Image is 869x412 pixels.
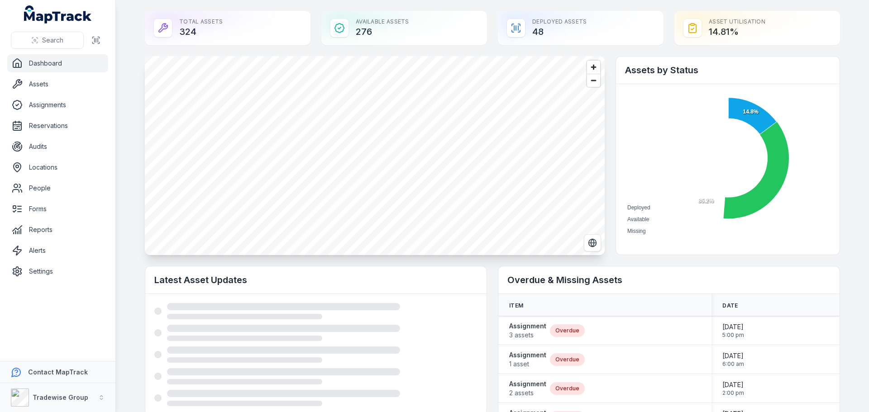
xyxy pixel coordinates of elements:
button: Switch to Satellite View [584,234,601,251]
button: Zoom out [587,74,600,87]
span: 5:00 pm [722,331,744,339]
time: 7/25/2025, 5:00:00 PM [722,322,744,339]
strong: Assignment [509,379,546,388]
div: Overdue [550,382,585,395]
a: Assignment1 asset [509,350,546,369]
span: Missing [627,228,646,234]
span: 2 assets [509,388,546,398]
strong: Assignment [509,350,546,360]
div: Overdue [550,353,585,366]
canvas: Map [145,56,605,255]
span: Item [509,302,523,309]
a: Audits [7,137,108,156]
span: 1 asset [509,360,546,369]
button: Search [11,32,84,49]
a: MapTrack [24,5,92,24]
span: [DATE] [722,322,744,331]
span: Available [627,216,649,223]
div: Overdue [550,324,585,337]
time: 8/14/2025, 2:00:00 PM [722,380,744,397]
a: People [7,179,108,197]
a: Dashboard [7,54,108,72]
span: 2:00 pm [722,389,744,397]
button: Zoom in [587,61,600,74]
span: Deployed [627,204,650,211]
strong: Assignment [509,322,546,331]
a: Assets [7,75,108,93]
span: [DATE] [722,380,744,389]
a: Locations [7,158,108,176]
h2: Assets by Status [625,64,831,76]
span: Search [42,36,63,45]
span: 3 assets [509,331,546,340]
a: Alerts [7,242,108,260]
span: Date [722,302,738,309]
h2: Overdue & Missing Assets [507,274,831,286]
span: 6:00 am [722,360,744,368]
a: Assignment3 assets [509,322,546,340]
a: Reservations [7,117,108,135]
a: Reports [7,221,108,239]
h2: Latest Asset Updates [154,274,477,286]
a: Settings [7,262,108,280]
strong: Contact MapTrack [28,368,88,376]
a: Assignment2 assets [509,379,546,398]
time: 7/30/2025, 6:00:00 AM [722,351,744,368]
strong: Tradewise Group [33,393,88,401]
span: [DATE] [722,351,744,360]
a: Forms [7,200,108,218]
a: Assignments [7,96,108,114]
